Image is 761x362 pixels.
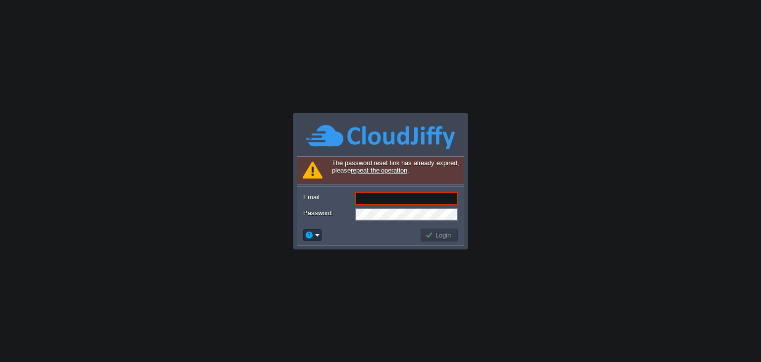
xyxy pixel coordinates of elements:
[306,123,455,151] img: CloudJiffy
[303,208,354,218] label: Password:
[425,231,454,240] button: Login
[303,192,354,202] label: Email:
[297,156,464,184] div: The password reset link has already expired, please .
[351,167,407,174] a: repeat the operation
